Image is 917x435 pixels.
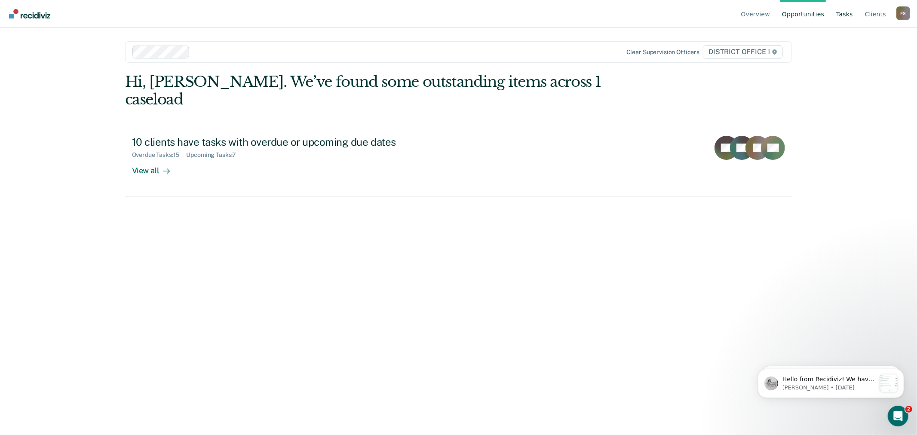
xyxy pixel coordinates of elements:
span: DISTRICT OFFICE 1 [703,45,783,59]
button: Profile dropdown button [896,6,910,20]
iframe: Intercom notifications message [745,352,917,412]
a: 10 clients have tasks with overdue or upcoming due datesOverdue Tasks:15Upcoming Tasks:7View all [125,129,792,196]
div: View all [132,159,180,175]
div: Clear supervision officers [626,49,699,56]
span: Hello from Recidiviz! We have some exciting news. Officers will now have their own Overview page ... [37,24,130,304]
div: 10 clients have tasks with overdue or upcoming due dates [132,136,434,148]
iframe: Intercom live chat [888,406,908,426]
div: F S [896,6,910,20]
div: Hi, [PERSON_NAME]. We’ve found some outstanding items across 1 caseload [125,73,659,108]
img: Recidiviz [9,9,50,18]
span: 2 [905,406,912,413]
div: Upcoming Tasks : 7 [186,151,243,159]
div: Overdue Tasks : 15 [132,151,187,159]
p: Message from Kim, sent 1d ago [37,32,130,40]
